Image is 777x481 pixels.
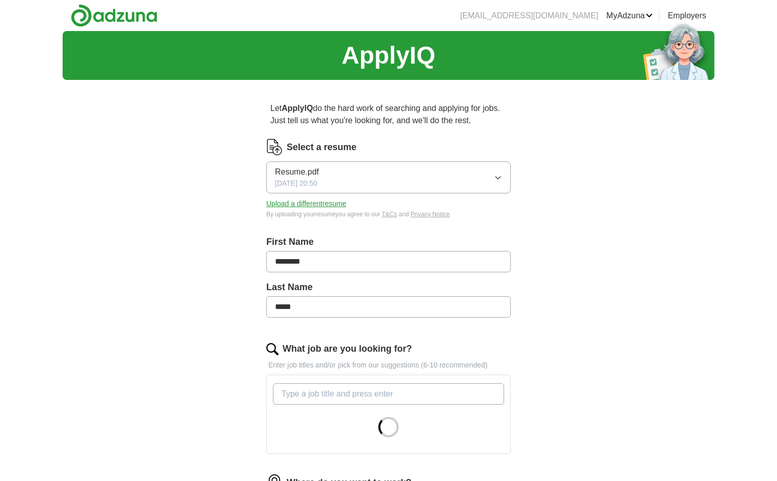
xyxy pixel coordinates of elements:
[273,383,504,405] input: Type a job title and press enter
[266,161,511,193] button: Resume.pdf[DATE] 20:50
[287,140,356,154] label: Select a resume
[266,139,283,155] img: CV Icon
[460,10,598,22] li: [EMAIL_ADDRESS][DOMAIN_NAME]
[606,10,653,22] a: MyAdzuna
[282,104,313,112] strong: ApplyIQ
[382,211,397,218] a: T&Cs
[266,210,511,219] div: By uploading your resume you agree to our and .
[71,4,157,27] img: Adzuna logo
[342,37,435,74] h1: ApplyIQ
[266,98,511,131] p: Let do the hard work of searching and applying for jobs. Just tell us what you're looking for, an...
[266,235,511,249] label: First Name
[275,178,317,189] span: [DATE] 20:50
[266,280,511,294] label: Last Name
[266,199,346,209] button: Upload a differentresume
[266,343,279,355] img: search.png
[410,211,450,218] a: Privacy Notice
[668,10,706,22] a: Employers
[283,342,412,356] label: What job are you looking for?
[266,360,511,371] p: Enter job titles and/or pick from our suggestions (6-10 recommended)
[275,166,319,178] span: Resume.pdf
